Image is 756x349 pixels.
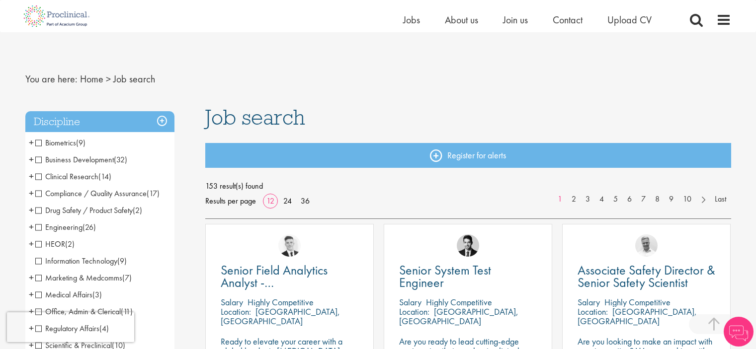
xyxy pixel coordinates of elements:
span: Marketing & Medcomms [35,273,132,283]
span: Job search [113,72,155,85]
span: Business Development [35,154,127,165]
a: 12 [263,196,278,206]
span: Salary [221,296,243,308]
span: Engineering [35,222,83,232]
span: Senior System Test Engineer [399,262,491,291]
span: (7) [122,273,132,283]
span: (32) [114,154,127,165]
span: (26) [83,222,96,232]
a: Contact [553,13,583,26]
span: (9) [76,138,85,148]
img: Joshua Bye [635,234,658,257]
span: Medical Affairs [35,289,102,300]
span: Business Development [35,154,114,165]
span: HEOR [35,239,75,249]
p: [GEOGRAPHIC_DATA], [GEOGRAPHIC_DATA] [399,306,518,327]
p: [GEOGRAPHIC_DATA], [GEOGRAPHIC_DATA] [221,306,340,327]
img: Thomas Wenig [457,234,479,257]
span: (2) [65,239,75,249]
a: 6 [622,194,637,205]
a: Associate Safety Director & Senior Safety Scientist [578,264,715,289]
a: Senior Field Analytics Analyst - [GEOGRAPHIC_DATA] and [GEOGRAPHIC_DATA] [221,264,358,289]
a: 9 [664,194,678,205]
span: HEOR [35,239,65,249]
span: Job search [205,104,305,131]
a: breadcrumb link [80,72,103,85]
span: (11) [121,306,133,317]
span: (17) [147,188,160,199]
a: Upload CV [607,13,652,26]
span: Engineering [35,222,96,232]
span: (14) [98,171,111,182]
span: Biometrics [35,138,85,148]
a: 2 [567,194,581,205]
span: You are here: [25,72,78,85]
img: Chatbot [724,317,754,347]
span: Information Technology [35,256,117,266]
a: Jobs [403,13,420,26]
h3: Discipline [25,111,174,133]
span: + [29,304,34,319]
span: (9) [117,256,127,266]
a: Join us [503,13,528,26]
a: 3 [581,194,595,205]
a: Last [710,194,731,205]
span: Office, Admin & Clerical [35,306,121,317]
a: 8 [650,194,665,205]
span: Clinical Research [35,171,98,182]
span: Compliance / Quality Assurance [35,188,160,199]
span: Information Technology [35,256,127,266]
span: (3) [92,289,102,300]
a: 7 [636,194,651,205]
span: Location: [399,306,429,317]
span: Location: [221,306,251,317]
span: Location: [578,306,608,317]
span: + [29,169,34,184]
span: Salary [399,296,421,308]
span: Medical Affairs [35,289,92,300]
a: 5 [608,194,623,205]
span: + [29,236,34,251]
a: Register for alerts [205,143,731,168]
span: + [29,186,34,201]
span: > [106,72,111,85]
span: Clinical Research [35,171,111,182]
a: 24 [280,196,295,206]
span: Compliance / Quality Assurance [35,188,147,199]
span: Biometrics [35,138,76,148]
span: Drug Safety / Product Safety [35,205,142,215]
span: + [29,270,34,285]
p: Highly Competitive [248,296,314,308]
p: Highly Competitive [426,296,492,308]
span: Drug Safety / Product Safety [35,205,133,215]
a: 10 [678,194,696,205]
img: Nicolas Daniel [278,234,301,257]
a: 4 [594,194,609,205]
span: Salary [578,296,600,308]
a: About us [445,13,478,26]
p: [GEOGRAPHIC_DATA], [GEOGRAPHIC_DATA] [578,306,697,327]
p: Highly Competitive [604,296,671,308]
a: 1 [553,194,567,205]
span: + [29,219,34,234]
span: + [29,135,34,150]
span: Results per page [205,194,256,209]
a: Senior System Test Engineer [399,264,537,289]
span: Marketing & Medcomms [35,273,122,283]
iframe: reCAPTCHA [7,312,134,342]
span: (2) [133,205,142,215]
span: + [29,287,34,302]
span: Associate Safety Director & Senior Safety Scientist [578,262,715,291]
a: 36 [297,196,313,206]
span: 153 result(s) found [205,179,731,194]
span: + [29,203,34,217]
